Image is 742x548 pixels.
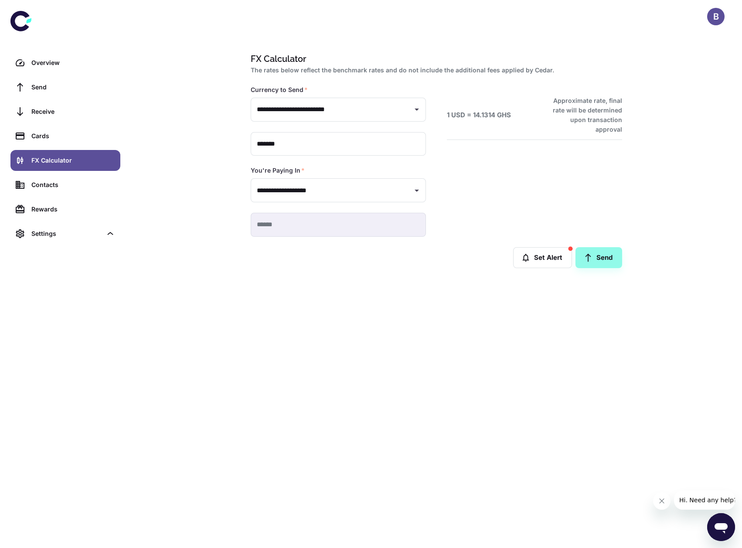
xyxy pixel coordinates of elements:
div: Receive [31,107,115,116]
a: Contacts [10,174,120,195]
div: Send [31,82,115,92]
div: Rewards [31,204,115,214]
h1: FX Calculator [251,52,619,65]
button: Set Alert [513,247,572,268]
button: B [707,8,725,25]
div: Cards [31,131,115,141]
a: Cards [10,126,120,146]
div: Settings [31,229,102,238]
div: FX Calculator [31,156,115,165]
label: You're Paying In [251,166,305,175]
iframe: Message from company [674,490,735,510]
a: Send [10,77,120,98]
iframe: Close message [653,492,671,510]
div: Settings [10,223,120,244]
h6: 1 USD = 14.1314 GHS [447,110,511,120]
a: Send [575,247,622,268]
a: FX Calculator [10,150,120,171]
a: Rewards [10,199,120,220]
div: Overview [31,58,115,68]
a: Overview [10,52,120,73]
label: Currency to Send [251,85,308,94]
div: Contacts [31,180,115,190]
iframe: Button to launch messaging window [707,513,735,541]
button: Open [411,184,423,197]
h6: Approximate rate, final rate will be determined upon transaction approval [543,96,622,134]
span: Hi. Need any help? [5,6,63,13]
button: Open [411,103,423,116]
a: Receive [10,101,120,122]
